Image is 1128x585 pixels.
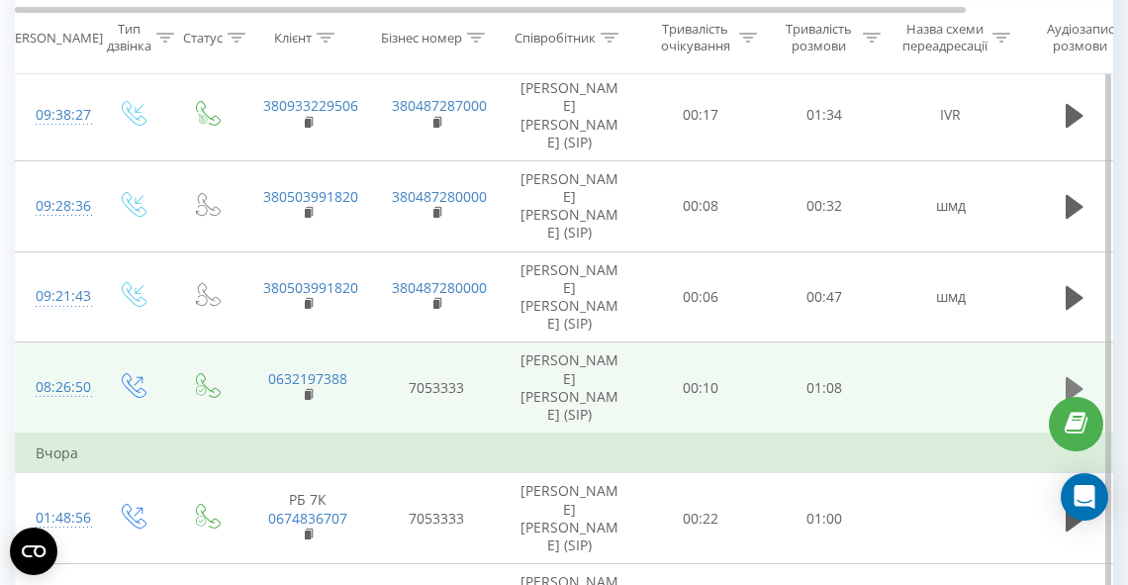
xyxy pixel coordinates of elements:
[639,251,763,342] td: 00:06
[639,160,763,251] td: 00:08
[515,29,596,46] div: Співробітник
[763,342,887,434] td: 01:08
[263,96,358,115] a: 380933229506
[268,369,347,388] a: 0632197388
[392,278,487,297] a: 380487280000
[887,70,1015,161] td: IVR
[36,368,75,407] div: 08:26:50
[36,499,75,537] div: 01:48:56
[902,21,987,54] div: Назва схеми переадресації
[372,473,501,564] td: 7053333
[243,473,372,564] td: РБ 7К
[887,160,1015,251] td: шмд
[183,29,223,46] div: Статус
[268,509,347,528] a: 0674836707
[501,473,639,564] td: [PERSON_NAME] [PERSON_NAME] (SIP)
[501,70,639,161] td: [PERSON_NAME] [PERSON_NAME] (SIP)
[501,342,639,434] td: [PERSON_NAME] [PERSON_NAME] (SIP)
[10,528,57,575] button: Open CMP widget
[274,29,312,46] div: Клієнт
[3,29,103,46] div: [PERSON_NAME]
[381,29,462,46] div: Бізнес номер
[392,96,487,115] a: 380487287000
[501,160,639,251] td: [PERSON_NAME] [PERSON_NAME] (SIP)
[263,278,358,297] a: 380503991820
[1061,473,1108,521] div: Open Intercom Messenger
[263,187,358,206] a: 380503991820
[763,251,887,342] td: 00:47
[763,160,887,251] td: 00:32
[780,21,858,54] div: Тривалість розмови
[639,70,763,161] td: 00:17
[639,473,763,564] td: 00:22
[36,96,75,135] div: 09:38:27
[372,342,501,434] td: 7053333
[887,251,1015,342] td: шмд
[763,70,887,161] td: 01:34
[501,251,639,342] td: [PERSON_NAME] [PERSON_NAME] (SIP)
[36,187,75,226] div: 09:28:36
[1032,21,1128,54] div: Аудіозапис розмови
[639,342,763,434] td: 00:10
[763,473,887,564] td: 01:00
[656,21,734,54] div: Тривалість очікування
[392,187,487,206] a: 380487280000
[107,21,151,54] div: Тип дзвінка
[36,277,75,316] div: 09:21:43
